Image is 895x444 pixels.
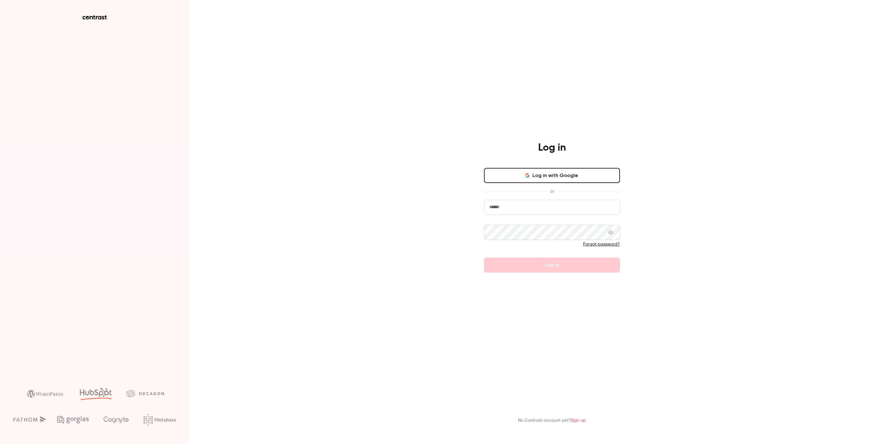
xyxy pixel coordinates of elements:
[126,390,164,397] img: decagon
[518,417,586,424] p: No Contrast account yet?
[484,168,620,183] button: Log in with Google
[538,142,566,154] h4: Log in
[547,188,557,195] span: or
[571,418,586,423] a: Sign up
[583,242,620,247] a: Forgot password?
